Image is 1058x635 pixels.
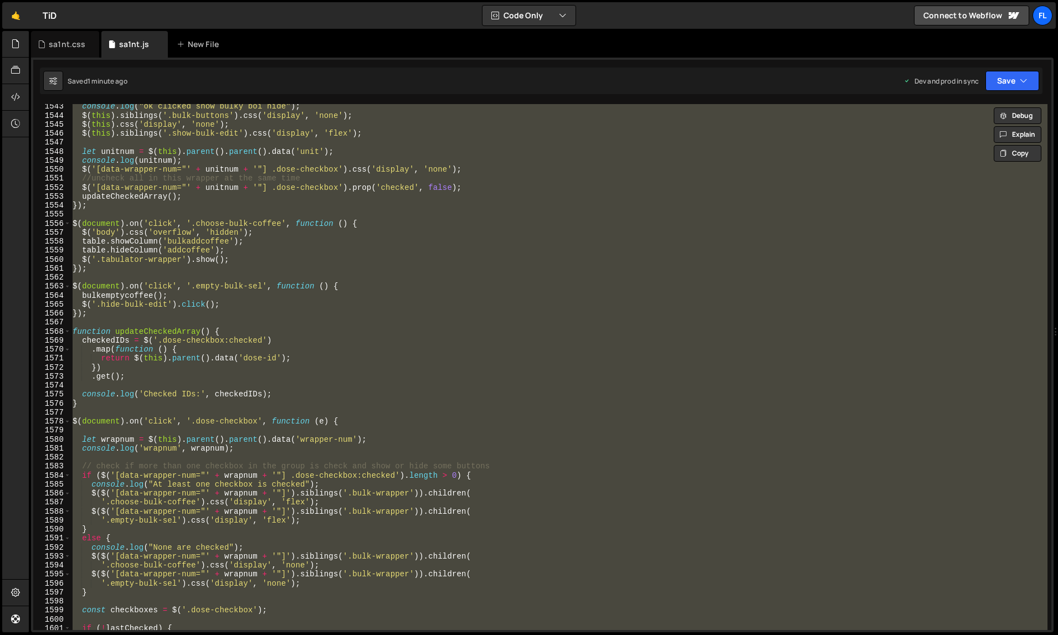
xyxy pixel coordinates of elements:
[33,399,71,408] div: 1576
[33,408,71,417] div: 1577
[33,534,71,543] div: 1591
[33,273,71,282] div: 1562
[33,156,71,165] div: 1549
[33,174,71,183] div: 1551
[33,102,71,111] div: 1543
[994,145,1041,162] button: Copy
[33,453,71,462] div: 1582
[33,228,71,237] div: 1557
[33,489,71,498] div: 1586
[33,498,71,507] div: 1587
[33,282,71,291] div: 1563
[33,588,71,597] div: 1597
[2,2,29,29] a: 🤙
[33,120,71,129] div: 1545
[33,354,71,363] div: 1571
[33,381,71,390] div: 1574
[903,76,979,86] div: Dev and prod in sync
[177,39,223,50] div: New File
[33,309,71,318] div: 1566
[33,201,71,210] div: 1554
[1033,6,1052,25] a: Fl
[33,579,71,588] div: 1596
[33,192,71,201] div: 1553
[33,165,71,174] div: 1550
[49,39,85,50] div: sa1nt.css
[33,246,71,255] div: 1559
[43,9,57,22] div: TiD
[994,126,1041,143] button: Explain
[985,71,1039,91] button: Save
[33,363,71,372] div: 1572
[33,345,71,354] div: 1570
[33,372,71,381] div: 1573
[33,507,71,516] div: 1588
[914,6,1029,25] a: Connect to Webflow
[33,264,71,273] div: 1561
[33,552,71,561] div: 1593
[33,606,71,615] div: 1599
[33,561,71,570] div: 1594
[33,183,71,192] div: 1552
[33,444,71,453] div: 1581
[33,597,71,606] div: 1598
[33,480,71,489] div: 1585
[33,210,71,219] div: 1555
[33,219,71,228] div: 1556
[33,462,71,471] div: 1583
[33,543,71,552] div: 1592
[482,6,576,25] button: Code Only
[33,525,71,534] div: 1590
[33,300,71,309] div: 1565
[33,291,71,300] div: 1564
[33,615,71,624] div: 1600
[33,435,71,444] div: 1580
[33,138,71,147] div: 1547
[33,417,71,426] div: 1578
[33,147,71,156] div: 1548
[994,107,1041,124] button: Debug
[33,111,71,120] div: 1544
[33,426,71,435] div: 1579
[33,336,71,345] div: 1569
[33,570,71,579] div: 1595
[33,471,71,480] div: 1584
[33,255,71,264] div: 1560
[33,390,71,399] div: 1575
[33,327,71,336] div: 1568
[68,76,127,86] div: Saved
[119,39,149,50] div: sa1nt.js
[33,129,71,138] div: 1546
[33,318,71,327] div: 1567
[33,237,71,246] div: 1558
[33,624,71,633] div: 1601
[88,76,127,86] div: 1 minute ago
[33,516,71,525] div: 1589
